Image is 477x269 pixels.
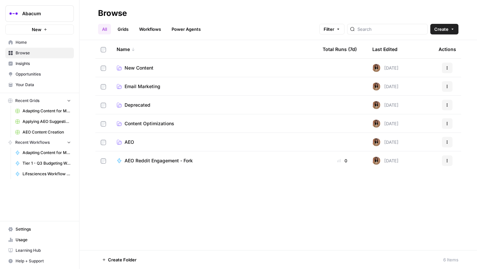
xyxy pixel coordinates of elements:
a: AEO Content Creation [12,127,74,137]
a: AEO [117,139,312,145]
div: Actions [439,40,456,58]
span: Email Marketing [125,83,160,90]
button: Create Folder [98,254,140,265]
a: Grids [114,24,132,34]
span: Content Optimizations [125,120,174,127]
span: New [32,26,41,33]
span: Learning Hub [16,247,71,253]
img: jqqluxs4pyouhdpojww11bswqfcs [372,157,380,165]
div: [DATE] [372,120,398,128]
input: Search [357,26,425,32]
a: Adapting Content for Microdemos Pages Grid [12,106,74,116]
span: Your Data [16,82,71,88]
span: Browse [16,50,71,56]
a: Adapting Content for Microdemos Pages [12,147,74,158]
a: Deprecated [117,102,312,108]
a: Home [5,37,74,48]
div: Name [117,40,312,58]
a: Insights [5,58,74,69]
a: Lifesciences Workflow ([DATE]) [12,169,74,179]
button: Filter [319,24,344,34]
span: Insights [16,61,71,67]
img: jqqluxs4pyouhdpojww11bswqfcs [372,101,380,109]
span: AEO Content Creation [23,129,71,135]
a: Opportunities [5,69,74,80]
div: [DATE] [372,101,398,109]
a: Workflows [135,24,165,34]
span: Adapting Content for Microdemos Pages Grid [23,108,71,114]
span: Opportunities [16,71,71,77]
span: Filter [324,26,334,32]
span: AEO Reddit Engagement - Fork [125,157,193,164]
a: All [98,24,111,34]
div: [DATE] [372,82,398,90]
span: Lifesciences Workflow ([DATE]) [23,171,71,177]
a: Learning Hub [5,245,74,256]
div: Total Runs (7d) [323,40,357,58]
span: Recent Grids [15,98,39,104]
button: Help + Support [5,256,74,266]
span: Deprecated [125,102,150,108]
a: Tier 1 - Q3 Budgeting Workflows [12,158,74,169]
div: 0 [323,157,362,164]
div: [DATE] [372,138,398,146]
span: New Content [125,65,153,71]
img: jqqluxs4pyouhdpojww11bswqfcs [372,120,380,128]
img: jqqluxs4pyouhdpojww11bswqfcs [372,138,380,146]
a: Browse [5,48,74,58]
img: Abacum Logo [8,8,20,20]
a: New Content [117,65,312,71]
a: Applying AEO Suggestions [12,116,74,127]
span: Settings [16,226,71,232]
button: New [5,25,74,34]
div: 6 Items [443,256,458,263]
span: Abacum [22,10,62,17]
span: Create [434,26,449,32]
div: Last Edited [372,40,397,58]
button: Recent Grids [5,96,74,106]
a: Content Optimizations [117,120,312,127]
button: Create [430,24,458,34]
span: Adapting Content for Microdemos Pages [23,150,71,156]
span: Home [16,39,71,45]
div: [DATE] [372,157,398,165]
img: jqqluxs4pyouhdpojww11bswqfcs [372,82,380,90]
img: jqqluxs4pyouhdpojww11bswqfcs [372,64,380,72]
a: Power Agents [168,24,205,34]
span: Create Folder [108,256,136,263]
span: Applying AEO Suggestions [23,119,71,125]
a: AEO Reddit Engagement - Fork [117,157,312,164]
button: Recent Workflows [5,137,74,147]
span: Tier 1 - Q3 Budgeting Workflows [23,160,71,166]
a: Settings [5,224,74,235]
a: Your Data [5,80,74,90]
button: Workspace: Abacum [5,5,74,22]
span: Help + Support [16,258,71,264]
a: Usage [5,235,74,245]
a: Email Marketing [117,83,312,90]
div: [DATE] [372,64,398,72]
span: AEO [125,139,134,145]
span: Recent Workflows [15,139,50,145]
span: Usage [16,237,71,243]
div: Browse [98,8,127,19]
